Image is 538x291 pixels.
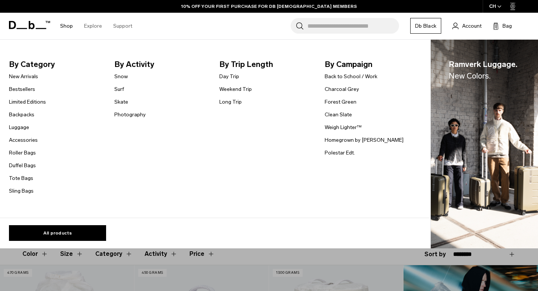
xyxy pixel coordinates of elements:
a: Limited Editions [9,98,46,106]
a: Support [113,13,132,39]
a: Roller Bags [9,149,36,157]
a: Bestsellers [9,85,35,93]
a: Skate [114,98,128,106]
a: Photography [114,111,146,119]
span: By Campaign [325,58,418,70]
a: Day Trip [219,73,239,80]
a: Weekend Trip [219,85,252,93]
a: Duffel Bags [9,162,36,169]
a: Polestar Edt. [325,149,355,157]
a: Sling Bags [9,187,34,195]
a: Explore [84,13,102,39]
a: Snow [114,73,128,80]
a: Account [452,21,482,30]
a: Charcoal Grey [325,85,359,93]
a: All products [9,225,106,241]
nav: Main Navigation [55,13,138,39]
a: Db Black [410,18,441,34]
a: Accessories [9,136,38,144]
a: Tote Bags [9,174,33,182]
span: By Category [9,58,102,70]
span: By Activity [114,58,208,70]
a: Ramverk Luggage.New Colors. Db [431,40,538,249]
a: Back to School / Work [325,73,377,80]
a: Shop [60,13,73,39]
a: Surf [114,85,124,93]
a: Forest Green [325,98,356,106]
a: Long Trip [219,98,242,106]
img: Db [431,40,538,249]
span: By Trip Length [219,58,313,70]
button: Bag [493,21,512,30]
a: New Arrivals [9,73,38,80]
a: Luggage [9,123,29,131]
span: Account [462,22,482,30]
a: 10% OFF YOUR FIRST PURCHASE FOR DB [DEMOGRAPHIC_DATA] MEMBERS [181,3,357,10]
a: Weigh Lighter™ [325,123,362,131]
a: Backpacks [9,111,34,119]
span: Ramverk Luggage. [449,58,517,82]
a: Clean Slate [325,111,352,119]
a: Homegrown by [PERSON_NAME] [325,136,403,144]
span: Bag [503,22,512,30]
span: New Colors. [449,71,491,80]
